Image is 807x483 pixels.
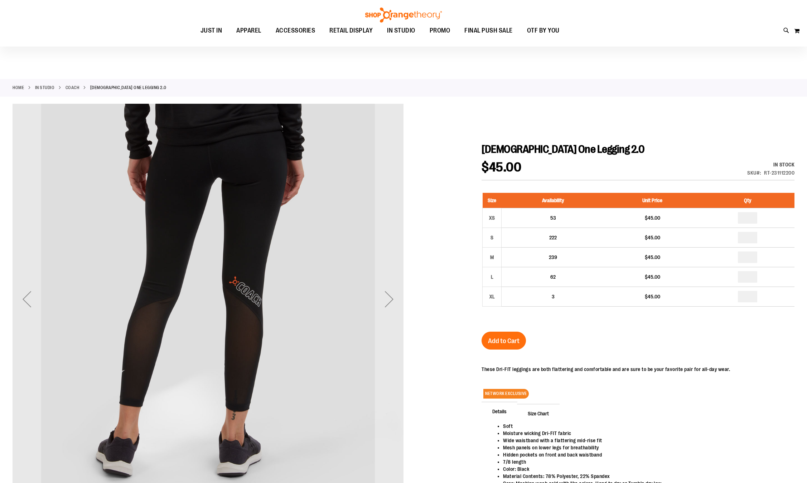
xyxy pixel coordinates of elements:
a: Coach [66,84,79,91]
a: JUST IN [193,23,229,39]
th: Qty [701,193,794,208]
span: 62 [550,274,556,280]
div: $45.00 [608,273,697,280]
a: ACCESSORIES [269,23,323,39]
th: Availability [502,193,604,208]
span: 239 [549,254,557,260]
li: Soft [503,423,787,430]
span: 222 [549,235,557,240]
th: Size [483,193,502,208]
div: $45.00 [608,234,697,241]
span: ACCESSORIES [276,23,315,39]
span: FINAL PUSH SALE [464,23,513,39]
li: Color: Black [503,465,787,473]
span: OTF BY YOU [527,23,560,39]
p: These Dri-FIT leggings are both flattering and comfortable and are sure to be your favorite pair ... [482,366,730,373]
div: $45.00 [608,293,697,300]
a: RETAIL DISPLAY [322,23,380,39]
span: NETWORK EXCLUSIVE [483,389,529,399]
li: Material Contents: 78% Polyester, 22% Spandex [503,473,787,480]
img: Shop Orangetheory [364,8,443,23]
span: $45.00 [482,160,521,175]
a: OTF BY YOU [520,23,567,39]
li: 7/8 length [503,458,787,465]
li: Moisture wicking Dri-FIT fabric [503,430,787,437]
span: JUST IN [200,23,222,39]
a: IN STUDIO [35,84,55,91]
div: RT-231112200 [764,169,794,176]
div: S [487,232,497,243]
span: APPAREL [236,23,261,39]
div: $45.00 [608,254,697,261]
span: 53 [550,215,556,221]
a: FINAL PUSH SALE [457,23,520,39]
div: M [487,252,497,263]
a: PROMO [422,23,458,39]
li: Hidden pockets on front and back waistband [503,451,787,458]
span: Add to Cart [488,337,520,345]
a: IN STUDIO [380,23,422,39]
span: Size Chart [517,404,560,423]
div: XL [487,291,497,302]
a: Home [13,84,24,91]
span: IN STUDIO [387,23,415,39]
span: RETAIL DISPLAY [329,23,373,39]
a: APPAREL [229,23,269,39]
span: Details [482,402,517,420]
div: L [487,272,497,282]
strong: [DEMOGRAPHIC_DATA] One Legging 2.0 [90,84,166,91]
li: Wide waistband with a flattering mid-rise fit [503,437,787,444]
span: PROMO [430,23,450,39]
div: $45.00 [608,214,697,221]
strong: SKU [747,170,761,176]
div: Availability [747,161,794,168]
div: In stock [747,161,794,168]
span: 3 [552,294,555,299]
button: Add to Cart [482,332,526,350]
span: [DEMOGRAPHIC_DATA] One Legging 2.0 [482,143,644,155]
div: XS [487,213,497,223]
th: Unit Price [604,193,701,208]
li: Mesh panels on lower legs for breathability [503,444,787,451]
